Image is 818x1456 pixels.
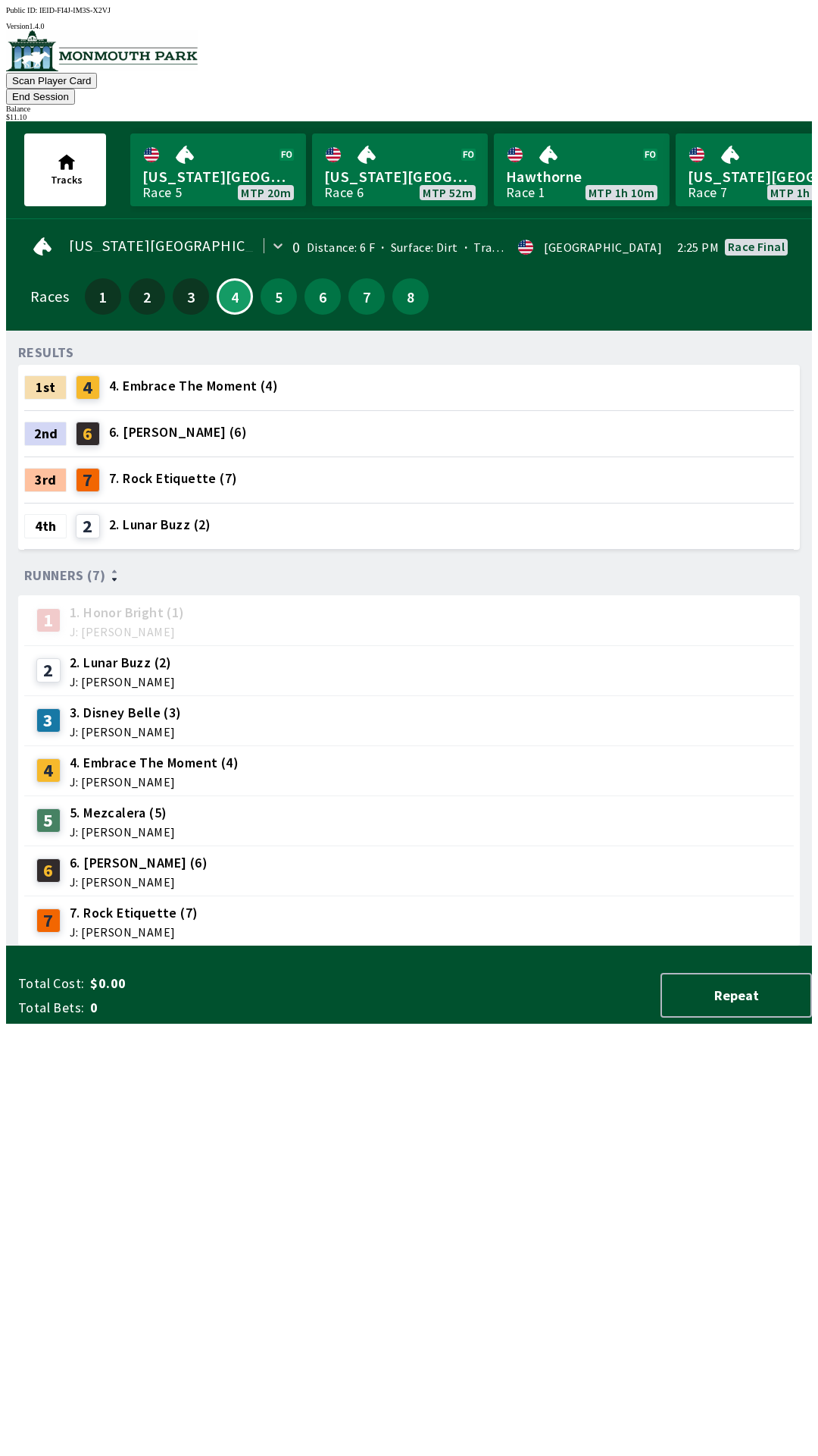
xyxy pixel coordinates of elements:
div: Runners (7) [24,568,794,583]
span: 5. Mezcalera (5) [70,803,175,823]
span: MTP 52m [423,187,473,199]
span: J: [PERSON_NAME] [70,876,208,888]
span: 8 [396,291,425,302]
span: J: [PERSON_NAME] [70,726,182,738]
div: 7 [36,908,61,933]
span: 2 [133,291,161,302]
span: Distance: 6 F [307,240,375,255]
span: J: [PERSON_NAME] [70,626,185,638]
span: [US_STATE][GEOGRAPHIC_DATA] [142,167,294,187]
span: [US_STATE][GEOGRAPHIC_DATA] [69,240,295,252]
span: Track Condition: Fast [458,240,589,255]
a: [US_STATE][GEOGRAPHIC_DATA]Race 6MTP 52m [312,133,488,206]
span: 2:25 PM [677,241,719,253]
span: Total Cost: [18,974,84,993]
div: 3rd [24,468,67,492]
span: 6. [PERSON_NAME] (6) [70,853,208,873]
span: Tracks [51,173,83,187]
a: HawthorneRace 1MTP 1h 10m [494,133,670,206]
div: 1st [24,375,67,400]
button: 7 [348,278,385,315]
span: Total Bets: [18,999,84,1017]
span: 4. Embrace The Moment (4) [109,376,278,396]
span: Surface: Dirt [375,240,458,255]
span: 5 [264,291,293,302]
div: 4 [36,758,61,783]
button: 5 [261,278,297,315]
div: 6 [36,858,61,883]
button: 8 [392,278,429,315]
button: 4 [217,278,253,315]
span: 3. Disney Belle (3) [70,703,182,723]
div: 6 [76,422,100,446]
div: 7 [76,468,100,492]
button: Tracks [24,133,106,206]
div: [GEOGRAPHIC_DATA] [544,241,662,253]
span: MTP 20m [241,187,291,199]
div: Public ID: [6,6,812,14]
div: Race 5 [142,187,182,199]
div: 2 [36,658,61,682]
span: MTP 1h 10m [589,187,654,199]
button: 3 [173,278,209,315]
div: Race final [728,240,785,253]
span: J: [PERSON_NAME] [70,926,198,938]
span: Repeat [674,987,798,1004]
span: 3 [176,291,205,302]
div: 1 [36,608,61,632]
span: 1 [89,291,117,302]
div: 2nd [24,422,67,446]
div: Race 6 [324,187,364,199]
span: 7. Rock Etiquette (7) [109,469,237,488]
div: $ 11.10 [6,113,812,121]
div: Balance [6,105,812,113]
a: [US_STATE][GEOGRAPHIC_DATA]Race 5MTP 20m [130,133,306,206]
span: J: [PERSON_NAME] [70,676,175,688]
div: Version 1.4.0 [6,22,812,30]
span: 2. Lunar Buzz (2) [109,515,211,535]
div: 5 [36,808,61,833]
span: J: [PERSON_NAME] [70,826,175,838]
span: 4. Embrace The Moment (4) [70,753,239,773]
span: $0.00 [90,974,329,993]
button: 2 [129,278,165,315]
div: Race 1 [506,187,545,199]
div: Race 7 [688,187,727,199]
span: J: [PERSON_NAME] [70,776,239,788]
span: 6. [PERSON_NAME] (6) [109,422,247,442]
img: venue logo [6,30,198,71]
span: 6 [308,291,337,302]
button: Scan Player Card [6,73,97,89]
button: End Session [6,89,75,105]
span: 0 [90,999,329,1017]
span: 7 [352,291,381,302]
div: 3 [36,708,61,733]
span: 2. Lunar Buzz (2) [70,653,175,673]
span: [US_STATE][GEOGRAPHIC_DATA] [324,167,476,187]
div: 0 [292,241,300,253]
div: 4th [24,514,67,538]
span: 1. Honor Bright (1) [70,603,185,623]
div: 2 [76,514,100,538]
button: 1 [85,278,121,315]
span: Runners (7) [24,570,105,582]
span: IEID-FI4J-IM3S-X2VJ [39,6,111,14]
span: 7. Rock Etiquette (7) [70,903,198,923]
div: RESULTS [18,347,74,359]
button: 6 [304,278,341,315]
span: Hawthorne [506,167,657,187]
div: 4 [76,375,100,400]
div: Races [30,290,69,303]
button: Repeat [660,973,812,1018]
span: 4 [222,293,248,300]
